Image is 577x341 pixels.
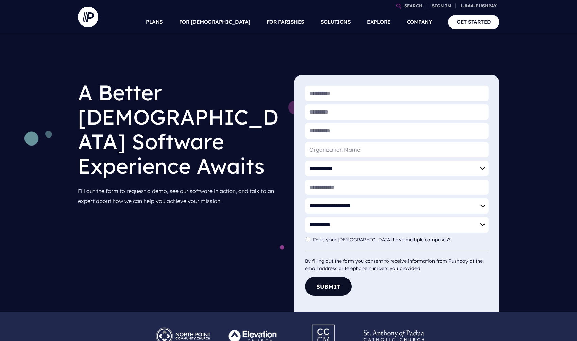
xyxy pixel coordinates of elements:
a: PLANS [146,10,163,34]
a: COMPANY [407,10,432,34]
a: FOR PARISHES [267,10,304,34]
picture: Pushpay_Logo__Elevation [218,323,289,330]
input: Organization Name [305,142,489,157]
a: SOLUTIONS [321,10,351,34]
p: Fill out the form to request a demo, see our software in action, and talk to an expert about how ... [78,184,283,209]
a: EXPLORE [367,10,391,34]
div: By filling out the form you consent to receive information from Pushpay at the email address or t... [305,251,489,272]
a: GET STARTED [448,15,499,29]
label: Does your [DEMOGRAPHIC_DATA] have multiple campuses? [313,237,454,243]
h1: A Better [DEMOGRAPHIC_DATA] Software Experience Awaits [78,75,283,184]
button: Submit [305,277,352,296]
picture: Pushpay_Logo__StAnthony [359,323,429,330]
picture: Pushpay_Logo__CCM [299,320,348,327]
a: FOR [DEMOGRAPHIC_DATA] [179,10,250,34]
picture: Pushpay_Logo__NorthPoint [148,323,218,330]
